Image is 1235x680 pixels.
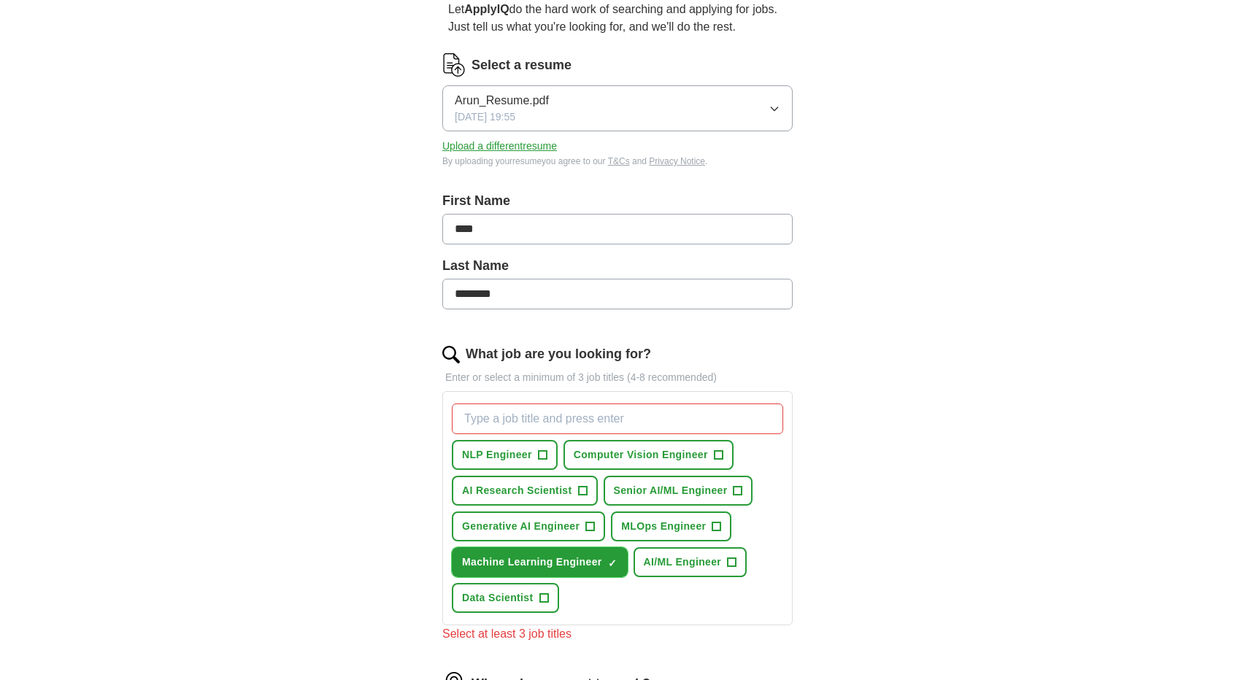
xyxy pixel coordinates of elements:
button: Generative AI Engineer [452,511,605,541]
div: By uploading your resume you agree to our and . [442,155,793,168]
span: Generative AI Engineer [462,519,580,534]
button: Data Scientist [452,583,559,613]
button: AI/ML Engineer [634,547,747,577]
button: Machine Learning Engineer✓ [452,547,628,577]
a: Privacy Notice [649,156,705,166]
p: Enter or select a minimum of 3 job titles (4-8 recommended) [442,370,793,385]
span: Senior AI/ML Engineer [614,483,728,498]
a: T&Cs [608,156,630,166]
button: MLOps Engineer [611,511,731,541]
input: Type a job title and press enter [452,403,783,434]
button: Senior AI/ML Engineer [604,476,753,506]
label: First Name [442,191,793,211]
span: Arun_Resume.pdf [455,92,549,109]
span: AI Research Scientist [462,483,572,498]
button: Upload a differentresume [442,139,557,154]
div: Select at least 3 job titles [442,625,793,643]
button: Computer Vision Engineer [563,440,734,470]
img: search.png [442,346,460,363]
img: CV Icon [442,53,466,77]
label: Last Name [442,256,793,276]
strong: ApplyIQ [464,3,509,15]
span: MLOps Engineer [621,519,706,534]
span: Machine Learning Engineer [462,555,602,570]
span: [DATE] 19:55 [455,109,515,125]
button: AI Research Scientist [452,476,598,506]
span: ✓ [608,557,617,569]
button: Arun_Resume.pdf[DATE] 19:55 [442,85,793,131]
button: NLP Engineer [452,440,558,470]
span: NLP Engineer [462,447,532,463]
label: What job are you looking for? [466,344,651,364]
span: AI/ML Engineer [644,555,722,570]
label: Select a resume [472,55,572,75]
span: Computer Vision Engineer [574,447,708,463]
span: Data Scientist [462,590,534,606]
